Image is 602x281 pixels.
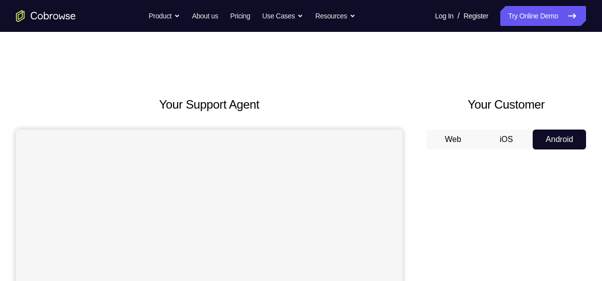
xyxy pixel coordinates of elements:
a: Try Online Demo [500,6,586,26]
a: About us [192,6,218,26]
button: Use Cases [262,6,303,26]
a: Register [464,6,488,26]
span: / [457,10,459,22]
a: Log In [435,6,453,26]
button: Resources [315,6,356,26]
button: Android [533,130,586,149]
h2: Your Support Agent [16,96,402,114]
button: Product [149,6,180,26]
a: Pricing [230,6,250,26]
h2: Your Customer [426,96,586,114]
button: iOS [480,130,533,149]
button: Web [426,130,480,149]
a: Go to the home page [16,10,76,22]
